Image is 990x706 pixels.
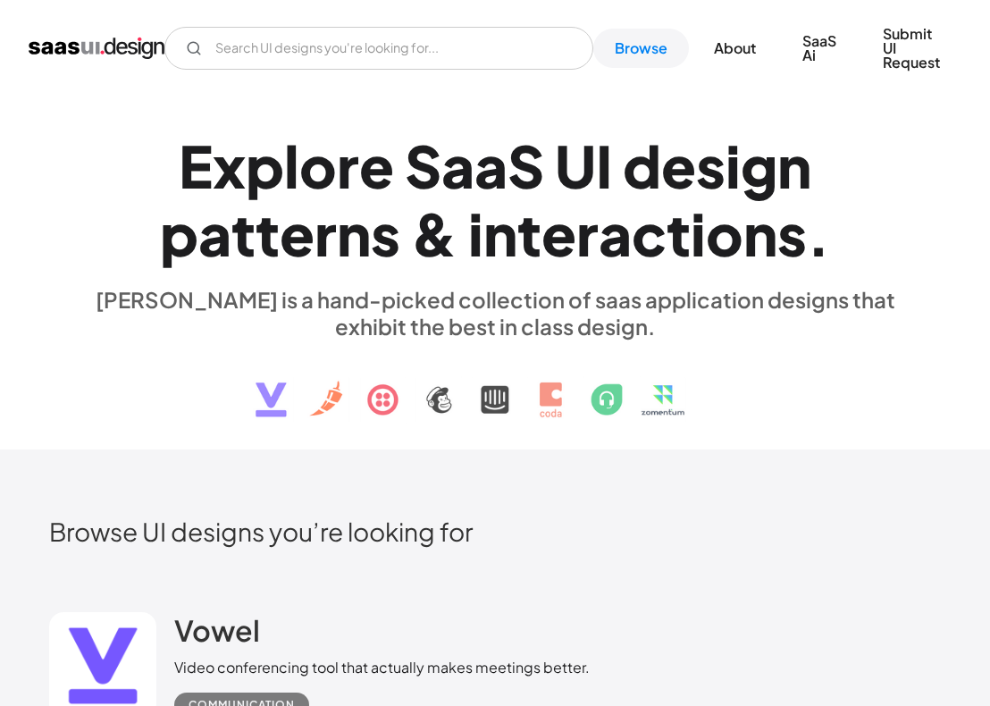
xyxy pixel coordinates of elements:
[632,199,667,268] div: c
[623,131,661,200] div: d
[411,199,457,268] div: &
[405,131,441,200] div: S
[359,131,394,200] div: e
[256,199,280,268] div: t
[861,14,961,82] a: Submit UI Request
[29,34,164,63] a: home
[555,131,596,200] div: U
[474,131,508,200] div: a
[337,199,371,268] div: n
[299,131,337,200] div: o
[246,131,284,200] div: p
[174,612,260,648] h2: Vowel
[174,612,260,657] a: Vowel
[741,131,777,200] div: g
[596,131,612,200] div: I
[468,199,483,268] div: i
[284,131,299,200] div: l
[508,131,544,200] div: S
[593,29,689,68] a: Browse
[517,199,541,268] div: t
[160,199,198,268] div: p
[706,199,743,268] div: o
[692,29,777,68] a: About
[315,199,337,268] div: r
[337,131,359,200] div: r
[696,131,726,200] div: s
[84,286,906,340] div: [PERSON_NAME] is a hand-picked collection of saas application designs that exhibit the best in cl...
[483,199,517,268] div: n
[807,199,830,268] div: .
[441,131,474,200] div: a
[164,27,593,70] form: Email Form
[224,340,766,433] img: text, icon, saas logo
[691,199,706,268] div: i
[576,199,599,268] div: r
[541,199,576,268] div: e
[280,199,315,268] div: e
[781,21,858,75] a: SaaS Ai
[213,131,246,200] div: x
[777,131,811,200] div: n
[198,199,231,268] div: a
[599,199,632,268] div: a
[371,199,400,268] div: s
[174,657,590,678] div: Video conferencing tool that actually makes meetings better.
[164,27,593,70] input: Search UI designs you're looking for...
[84,131,906,269] h1: Explore SaaS UI design patterns & interactions.
[743,199,777,268] div: n
[49,516,940,547] h2: Browse UI designs you’re looking for
[661,131,696,200] div: e
[231,199,256,268] div: t
[179,131,213,200] div: E
[667,199,691,268] div: t
[777,199,807,268] div: s
[726,131,741,200] div: i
